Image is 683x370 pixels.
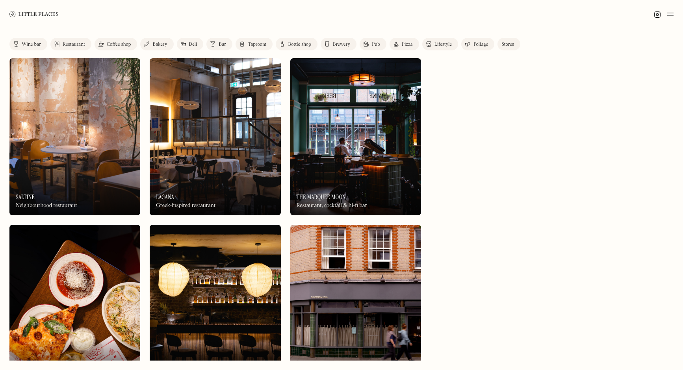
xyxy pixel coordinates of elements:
[501,42,514,47] div: Stores
[22,42,41,47] div: Wine bar
[16,202,77,209] div: Neighbourhood restaurant
[156,193,174,201] h3: Lagana
[390,38,419,50] a: Pizza
[297,193,346,201] h3: The Marquee Moon
[276,38,317,50] a: Bottle shop
[297,359,305,367] h3: Fan
[9,38,47,50] a: Wine bar
[189,42,197,47] div: Deli
[372,42,380,47] div: Pub
[177,38,204,50] a: Deli
[95,38,137,50] a: Coffee shop
[402,42,413,47] div: Pizza
[63,42,85,47] div: Restaurant
[16,359,58,367] h3: Bad Boy Pizzeria
[360,38,386,50] a: Pub
[9,58,140,215] img: Saltine
[156,359,176,367] h3: Parasol
[152,42,167,47] div: Bakery
[9,58,140,215] a: SaltineSaltineSaltineNeighbourhood restaurant
[461,38,494,50] a: Foliage
[156,202,215,209] div: Greek-inspired restaurant
[473,42,488,47] div: Foliage
[290,58,421,215] img: The Marquee Moon
[16,193,35,201] h3: Saltine
[150,58,280,215] img: Lagana
[497,38,520,50] a: Stores
[236,38,273,50] a: Taproom
[422,38,458,50] a: Lifestyle
[297,202,367,209] div: Restaurant, cocktail & hi-fi bar
[150,58,280,215] a: LaganaLaganaLaganaGreek-inspired restaurant
[219,42,226,47] div: Bar
[290,58,421,215] a: The Marquee MoonThe Marquee MoonThe Marquee MoonRestaurant, cocktail & hi-fi bar
[288,42,311,47] div: Bottle shop
[206,38,232,50] a: Bar
[248,42,266,47] div: Taproom
[50,38,91,50] a: Restaurant
[140,38,173,50] a: Bakery
[434,42,452,47] div: Lifestyle
[107,42,131,47] div: Coffee shop
[321,38,356,50] a: Brewery
[333,42,350,47] div: Brewery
